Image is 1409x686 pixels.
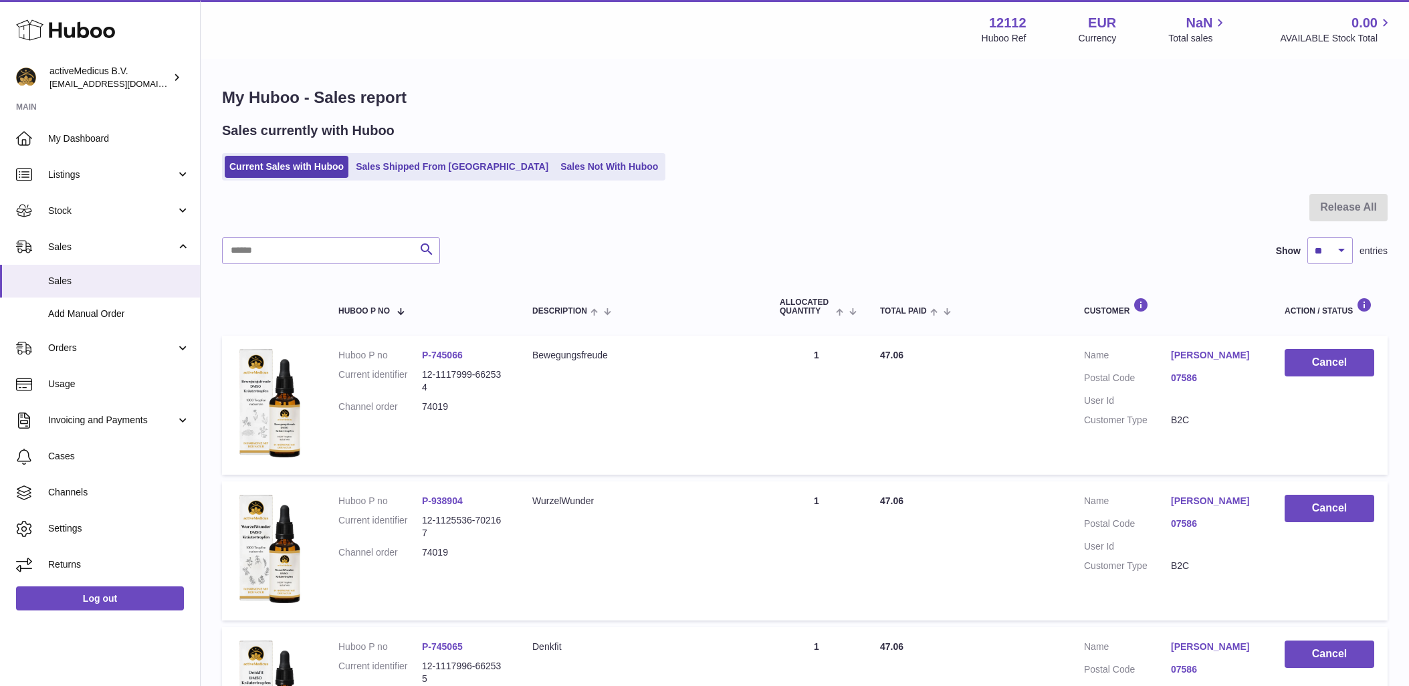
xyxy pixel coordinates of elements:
span: Listings [48,168,176,181]
td: 1 [766,336,867,475]
img: 121121686904219.png [235,349,302,458]
dt: Postal Code [1084,518,1171,534]
dd: 12-1117996-662535 [422,660,506,685]
a: NaN Total sales [1168,14,1228,45]
span: [EMAIL_ADDRESS][DOMAIN_NAME] [49,78,197,89]
dt: Huboo P no [338,641,422,653]
span: Huboo P no [338,307,390,316]
a: 07586 [1171,372,1258,384]
a: [PERSON_NAME] [1171,349,1258,362]
span: entries [1360,245,1388,257]
a: 0.00 AVAILABLE Stock Total [1280,14,1393,45]
dd: 12-1125536-702167 [422,514,506,540]
span: Settings [48,522,190,535]
a: P-938904 [422,495,463,506]
dt: Postal Code [1084,372,1171,388]
div: Currency [1079,32,1117,45]
span: 47.06 [880,350,903,360]
dt: Current identifier [338,514,422,540]
a: Current Sales with Huboo [225,156,348,178]
span: My Dashboard [48,132,190,145]
img: internalAdmin-12112@internal.huboo.com [16,68,36,88]
span: 0.00 [1351,14,1378,32]
span: NaN [1186,14,1212,32]
span: Orders [48,342,176,354]
td: 1 [766,481,867,620]
button: Cancel [1285,641,1374,668]
strong: 12112 [989,14,1026,32]
div: Action / Status [1285,298,1374,316]
a: Sales Shipped From [GEOGRAPHIC_DATA] [351,156,553,178]
span: ALLOCATED Quantity [780,298,833,316]
dt: Postal Code [1084,663,1171,679]
span: 47.06 [880,641,903,652]
h1: My Huboo - Sales report [222,87,1388,108]
div: activeMedicus B.V. [49,65,170,90]
dt: User Id [1084,540,1171,553]
h2: Sales currently with Huboo [222,122,395,140]
span: AVAILABLE Stock Total [1280,32,1393,45]
a: Log out [16,586,184,610]
span: Usage [48,378,190,390]
dt: User Id [1084,394,1171,407]
dt: Customer Type [1084,414,1171,427]
dt: Name [1084,349,1171,365]
dt: Current identifier [338,660,422,685]
dd: 12-1117999-662534 [422,368,506,394]
button: Cancel [1285,349,1374,376]
a: [PERSON_NAME] [1171,641,1258,653]
div: WurzelWunder [532,495,753,507]
span: Add Manual Order [48,308,190,320]
div: Huboo Ref [982,32,1026,45]
dt: Current identifier [338,368,422,394]
span: Cases [48,450,190,463]
span: Sales [48,241,176,253]
div: Bewegungsfreude [532,349,753,362]
div: Denkfit [532,641,753,653]
img: 121121705937457.png [235,495,302,604]
span: Invoicing and Payments [48,414,176,427]
span: Returns [48,558,190,571]
span: Stock [48,205,176,217]
button: Cancel [1285,495,1374,522]
a: 07586 [1171,663,1258,676]
a: P-745065 [422,641,463,652]
span: Description [532,307,587,316]
dt: Channel order [338,401,422,413]
dt: Channel order [338,546,422,559]
dt: Name [1084,495,1171,511]
div: Customer [1084,298,1258,316]
dd: B2C [1171,414,1258,427]
a: P-745066 [422,350,463,360]
a: [PERSON_NAME] [1171,495,1258,507]
span: Total sales [1168,32,1228,45]
span: Total paid [880,307,927,316]
dt: Huboo P no [338,349,422,362]
a: Sales Not With Huboo [556,156,663,178]
label: Show [1276,245,1301,257]
dt: Customer Type [1084,560,1171,572]
strong: EUR [1088,14,1116,32]
a: 07586 [1171,518,1258,530]
dd: 74019 [422,401,506,413]
dt: Huboo P no [338,495,422,507]
dd: 74019 [422,546,506,559]
span: Sales [48,275,190,288]
span: Channels [48,486,190,499]
dt: Name [1084,641,1171,657]
span: 47.06 [880,495,903,506]
dd: B2C [1171,560,1258,572]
